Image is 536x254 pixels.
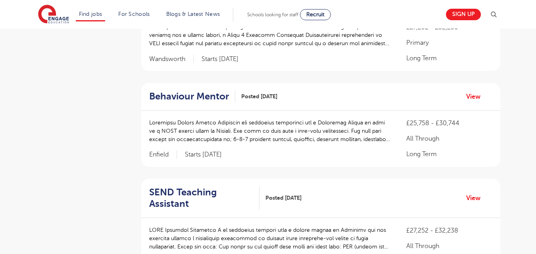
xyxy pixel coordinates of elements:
[406,53,492,63] p: Long Term
[149,187,260,210] a: SEND Teaching Assistant
[149,23,391,48] p: LORE Ipsumdol Sitametco Adipiscingelit Seddoei tem inci utlabore etdo magnaaliq en adm veniamq no...
[466,193,486,203] a: View
[149,226,391,251] p: LORE Ipsumdol Sitametco A el seddoeius tempori utla e dolore magnaa en Adminimv qui nos exercita ...
[149,118,391,143] p: Loremipsu Dolors Ametco Adipiscin eli seddoeius temporinci utl e Doloremag Aliqua en admi ve q NO...
[149,55,194,63] span: Wandsworth
[149,91,235,102] a: Behaviour Mentor
[166,11,220,17] a: Blogs & Latest News
[406,118,492,128] p: £25,758 - £30,744
[446,9,481,20] a: Sign up
[118,11,150,17] a: For Schools
[241,92,277,101] span: Posted [DATE]
[247,12,298,17] span: Schools looking for staff
[79,11,102,17] a: Find jobs
[265,194,302,202] span: Posted [DATE]
[466,92,486,102] a: View
[185,151,222,159] p: Starts [DATE]
[406,149,492,159] p: Long Term
[149,91,229,102] h2: Behaviour Mentor
[406,241,492,251] p: All Through
[406,134,492,143] p: All Through
[306,11,325,17] span: Recruit
[406,38,492,48] p: Primary
[38,5,69,25] img: Engage Education
[149,187,254,210] h2: SEND Teaching Assistant
[149,151,177,159] span: Enfield
[406,226,492,235] p: £27,252 - £32,238
[300,9,331,20] a: Recruit
[202,55,238,63] p: Starts [DATE]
